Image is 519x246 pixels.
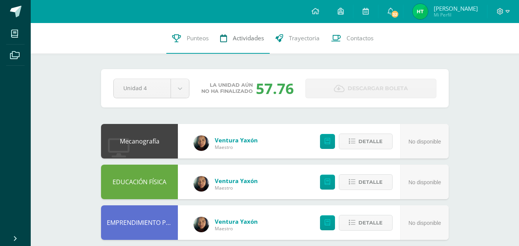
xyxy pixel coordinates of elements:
[215,218,258,225] a: Ventura Yaxón
[215,136,258,144] a: Ventura Yaxón
[201,82,253,94] span: La unidad aún no ha finalizado
[215,177,258,185] a: Ventura Yaxón
[408,220,441,226] span: No disponible
[114,79,189,98] a: Unidad 4
[358,134,383,149] span: Detalle
[215,185,258,191] span: Maestro
[413,4,428,19] img: f65deb2e1e2f43cd299dd94d5e9180e8.png
[339,174,393,190] button: Detalle
[434,12,478,18] span: Mi Perfil
[358,216,383,230] span: Detalle
[270,23,325,54] a: Trayectoria
[194,135,209,151] img: 8175af1d143b9940f41fde7902e8cac3.png
[358,175,383,189] span: Detalle
[194,176,209,192] img: 8175af1d143b9940f41fde7902e8cac3.png
[408,179,441,185] span: No disponible
[256,78,294,98] div: 57.76
[214,23,270,54] a: Actividades
[101,205,178,240] div: EMPRENDIMIENTO PARA LA PRODUCTIVIDAD
[123,79,161,97] span: Unidad 4
[408,139,441,145] span: No disponible
[215,225,258,232] span: Maestro
[339,134,393,149] button: Detalle
[215,144,258,150] span: Maestro
[187,34,209,42] span: Punteos
[348,79,408,98] span: Descargar boleta
[101,124,178,158] div: Mecanografía
[434,5,478,12] span: [PERSON_NAME]
[166,23,214,54] a: Punteos
[391,10,399,18] span: 32
[347,34,373,42] span: Contactos
[194,217,209,232] img: 8175af1d143b9940f41fde7902e8cac3.png
[339,215,393,231] button: Detalle
[289,34,320,42] span: Trayectoria
[233,34,264,42] span: Actividades
[325,23,379,54] a: Contactos
[101,165,178,199] div: EDUCACIÓN FÍSICA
